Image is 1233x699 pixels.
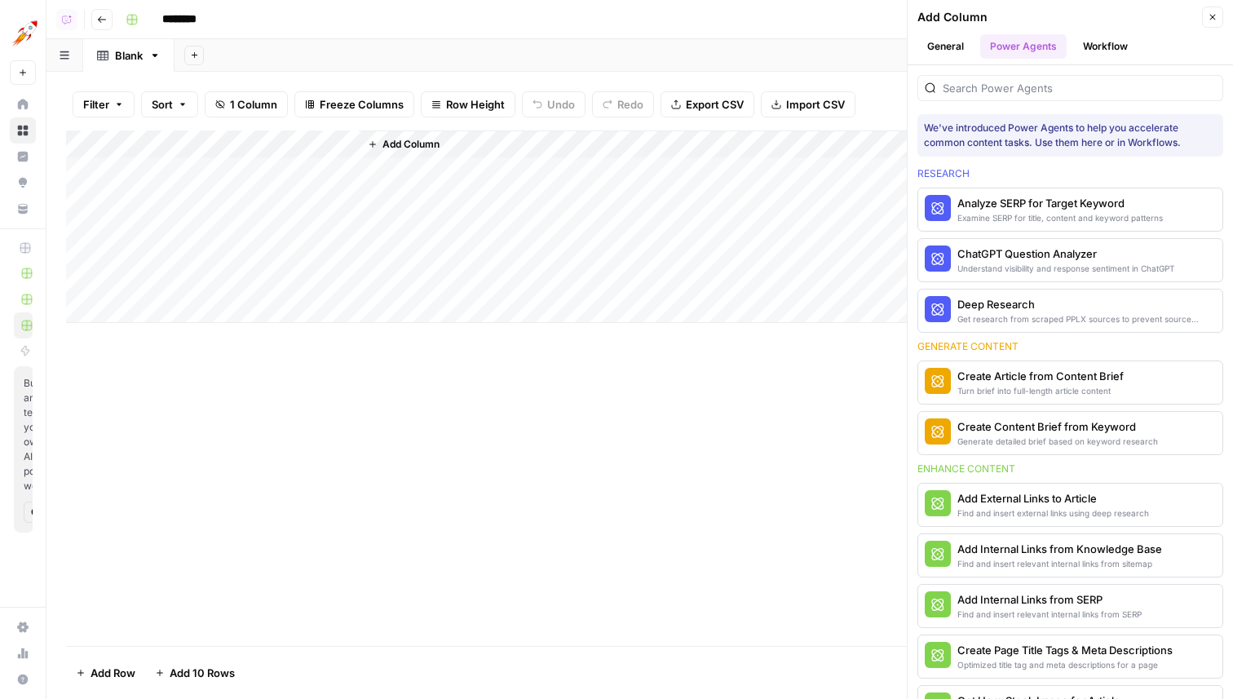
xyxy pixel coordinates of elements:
[924,121,1217,150] div: We've introduced Power Agents to help you accelerate common content tasks. Use them here or in Wo...
[446,96,505,113] span: Row Height
[918,361,1222,404] button: Create Article from Content BriefTurn brief into full-length article content
[917,34,974,59] button: General
[10,19,39,48] img: Alex Testing Logo
[957,246,1174,262] div: ChatGPT Question Analyzer
[957,591,1142,608] div: Add Internal Links from SERP
[957,384,1124,397] div: Turn brief into full-length article content
[320,96,404,113] span: Freeze Columns
[918,412,1222,454] button: Create Content Brief from KeywordGenerate detailed brief based on keyword research
[918,484,1222,526] button: Add External Links to ArticleFind and insert external links using deep research
[10,144,36,170] a: Insights
[943,80,1216,96] input: Search Power Agents
[170,665,235,681] span: Add 10 Rows
[957,368,1124,384] div: Create Article from Content Brief
[10,91,36,117] a: Home
[918,290,1222,332] button: Deep ResearchGet research from scraped PPLX sources to prevent source [MEDICAL_DATA]
[957,418,1158,435] div: Create Content Brief from Keyword
[83,96,109,113] span: Filter
[547,96,575,113] span: Undo
[957,557,1162,570] div: Find and insert relevant internal links from sitemap
[10,170,36,196] a: Opportunities
[73,91,135,117] button: Filter
[592,91,654,117] button: Redo
[10,666,36,692] button: Help + Support
[230,96,277,113] span: 1 Column
[10,640,36,666] a: Usage
[957,435,1158,448] div: Generate detailed brief based on keyword research
[617,96,643,113] span: Redo
[957,507,1149,520] div: Find and insert external links using deep research
[957,490,1149,507] div: Add External Links to Article
[918,534,1222,577] button: Add Internal Links from Knowledge BaseFind and insert relevant internal links from sitemap
[382,137,440,152] span: Add Column
[661,91,754,117] button: Export CSV
[10,13,36,54] button: Workspace: Alex Testing
[917,166,1223,181] div: Research
[957,296,1216,312] div: Deep Research
[10,614,36,640] a: Settings
[980,34,1067,59] button: Power Agents
[957,642,1173,658] div: Create Page Title Tags & Meta Descriptions
[91,665,135,681] span: Add Row
[66,660,145,686] button: Add Row
[918,188,1222,231] button: Analyze SERP for Target KeywordExamine SERP for title, content and keyword patterns
[1073,34,1138,59] button: Workflow
[918,585,1222,627] button: Add Internal Links from SERPFind and insert relevant internal links from SERP
[761,91,855,117] button: Import CSV
[957,211,1163,224] div: Examine SERP for title, content and keyword patterns
[957,608,1142,621] div: Find and insert relevant internal links from SERP
[917,462,1223,476] div: Enhance content
[786,96,845,113] span: Import CSV
[957,262,1174,275] div: Understand visibility and response sentiment in ChatGPT
[421,91,515,117] button: Row Height
[957,541,1162,557] div: Add Internal Links from Knowledge Base
[141,91,198,117] button: Sort
[31,505,41,520] span: Get Started
[918,635,1222,678] button: Create Page Title Tags & Meta DescriptionsOptimized title tag and meta descriptions for a page
[10,196,36,222] a: Your Data
[145,660,245,686] button: Add 10 Rows
[918,239,1222,281] button: ChatGPT Question AnalyzerUnderstand visibility and response sentiment in ChatGPT
[522,91,586,117] button: Undo
[957,312,1216,325] div: Get research from scraped PPLX sources to prevent source [MEDICAL_DATA]
[83,39,175,72] a: Blank
[686,96,744,113] span: Export CSV
[10,117,36,144] a: Browse
[115,47,143,64] div: Blank
[205,91,288,117] button: 1 Column
[24,502,48,523] button: Get Started
[152,96,173,113] span: Sort
[294,91,414,117] button: Freeze Columns
[957,195,1163,211] div: Analyze SERP for Target Keyword
[957,658,1173,671] div: Optimized title tag and meta descriptions for a page
[361,134,446,155] button: Add Column
[917,339,1223,354] div: Generate content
